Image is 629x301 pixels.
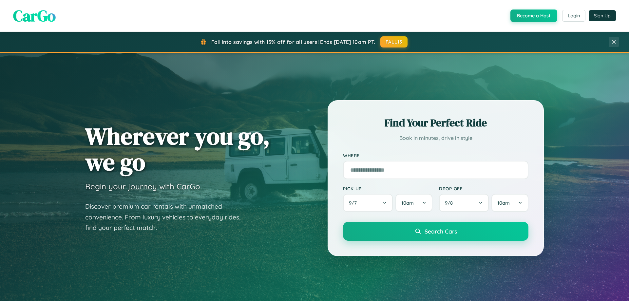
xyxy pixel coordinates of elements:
[425,228,457,235] span: Search Cars
[510,9,557,22] button: Become a Host
[85,181,200,191] h3: Begin your journey with CarGo
[491,194,528,212] button: 10am
[85,201,249,233] p: Discover premium car rentals with unmatched convenience. From luxury vehicles to everyday rides, ...
[343,153,528,158] label: Where
[589,10,616,21] button: Sign Up
[211,39,375,45] span: Fall into savings with 15% off for all users! Ends [DATE] 10am PT.
[401,200,414,206] span: 10am
[343,194,393,212] button: 9/7
[562,10,585,22] button: Login
[439,194,489,212] button: 9/8
[343,133,528,143] p: Book in minutes, drive in style
[497,200,510,206] span: 10am
[343,116,528,130] h2: Find Your Perfect Ride
[445,200,456,206] span: 9 / 8
[343,186,432,191] label: Pick-up
[349,200,360,206] span: 9 / 7
[439,186,528,191] label: Drop-off
[395,194,432,212] button: 10am
[13,5,56,27] span: CarGo
[343,222,528,241] button: Search Cars
[85,123,270,175] h1: Wherever you go, we go
[380,36,408,47] button: FALL15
